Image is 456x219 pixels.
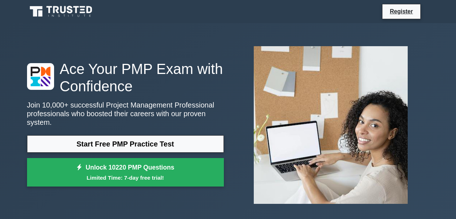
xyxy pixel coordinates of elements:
small: Limited Time: 7-day free trial! [36,174,215,182]
p: Join 10,000+ successful Project Management Professional professionals who boosted their careers w... [27,101,224,127]
a: Start Free PMP Practice Test [27,135,224,153]
h1: Ace Your PMP Exam with Confidence [27,60,224,95]
a: Register [385,7,417,16]
a: Unlock 10220 PMP QuestionsLimited Time: 7-day free trial! [27,158,224,187]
